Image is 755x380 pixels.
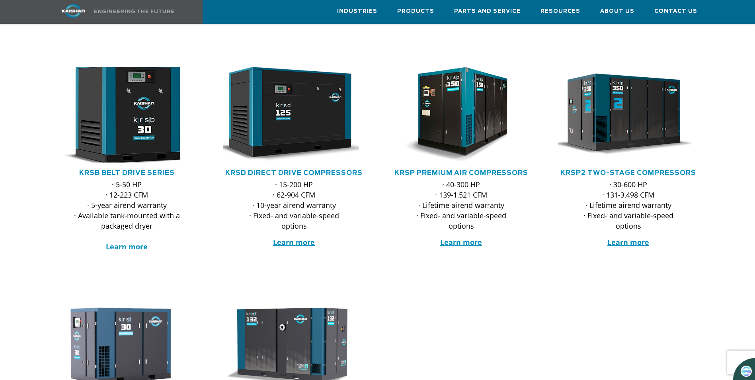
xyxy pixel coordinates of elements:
a: Resources [540,0,580,22]
a: Industries [337,0,377,22]
span: Contact Us [654,7,697,16]
img: krsb30 [43,62,199,167]
a: KRSP Premium Air Compressors [394,170,528,176]
p: · 30-600 HP · 131-3,498 CFM · Lifetime airend warranty · Fixed- and variable-speed options [574,179,683,231]
a: Parts and Service [454,0,521,22]
img: kaishan logo [43,4,103,18]
span: Products [397,7,434,16]
img: krsd125 [217,67,359,163]
div: krsd125 [223,67,365,163]
img: krsp350 [552,67,693,163]
img: krsp150 [384,67,526,163]
span: Parts and Service [454,7,521,16]
div: krsp350 [558,67,699,163]
a: KRSD Direct Drive Compressors [225,170,363,176]
a: KRSB Belt Drive Series [79,170,175,176]
a: Products [397,0,434,22]
a: Learn more [273,237,315,247]
img: Engineering the future [94,10,174,13]
div: krsp150 [390,67,532,163]
a: Learn more [440,237,482,247]
span: About Us [600,7,634,16]
a: Learn more [607,237,649,247]
div: krsb30 [56,67,198,163]
a: Contact Us [654,0,697,22]
a: KRSP2 Two-Stage Compressors [560,170,696,176]
a: Learn more [106,242,148,251]
span: Resources [540,7,580,16]
a: About Us [600,0,634,22]
p: · 15-200 HP · 62-904 CFM · 10-year airend warranty · Fixed- and variable-speed options [239,179,349,231]
p: · 40-300 HP · 139-1,521 CFM · Lifetime airend warranty · Fixed- and variable-speed options [406,179,516,231]
p: · 5-50 HP · 12-223 CFM · 5-year airend warranty · Available tank-mounted with a packaged dryer [72,179,182,252]
span: Industries [337,7,377,16]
